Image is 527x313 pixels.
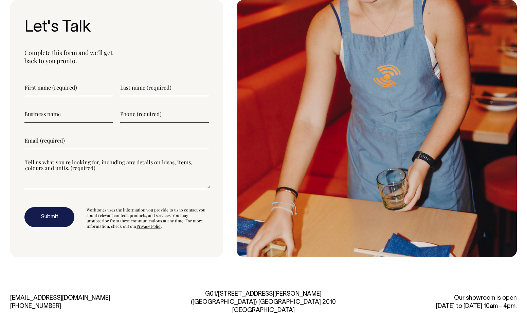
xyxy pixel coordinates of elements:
[120,106,208,123] input: Phone (required)
[10,303,61,309] a: [PHONE_NUMBER]
[10,295,110,301] a: [EMAIL_ADDRESS][DOMAIN_NAME]
[24,79,113,96] input: First name (required)
[24,207,74,227] button: Submit
[24,132,209,149] input: Email (required)
[137,223,162,229] a: Privacy Policy
[120,79,208,96] input: Last name (required)
[24,106,113,123] input: Business name
[87,207,209,229] div: Worktones uses the information you provide to us to contact you about relevant content, products,...
[355,294,517,311] div: Our showroom is open [DATE] to [DATE] 10am - 4pm.
[24,19,209,37] h3: Let's Talk
[24,49,209,65] p: Complete this form and we’ll get back to you pronto.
